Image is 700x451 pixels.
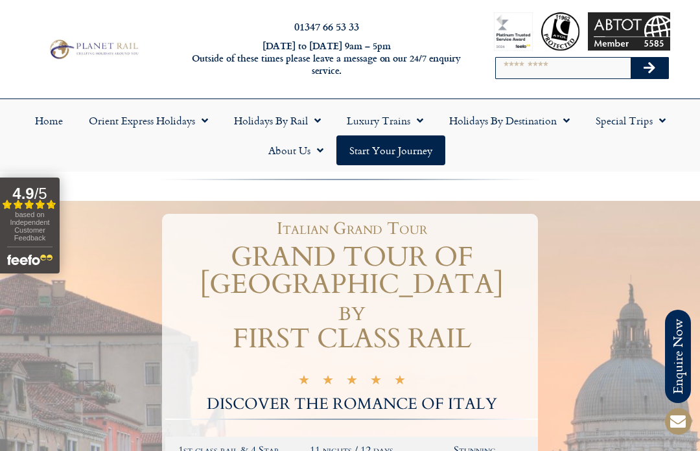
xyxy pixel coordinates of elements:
[172,220,531,237] h1: Italian Grand Tour
[46,38,141,61] img: Planet Rail Train Holidays Logo
[22,106,76,135] a: Home
[165,244,538,353] h1: GRAND TOUR OF [GEOGRAPHIC_DATA] by FIRST CLASS RAIL
[583,106,679,135] a: Special Trips
[255,135,336,165] a: About Us
[370,376,382,388] i: ★
[334,106,436,135] a: Luxury Trains
[165,397,538,412] h2: DISCOVER THE ROMANCE OF ITALY
[221,106,334,135] a: Holidays by Rail
[322,376,334,388] i: ★
[336,135,445,165] a: Start your Journey
[6,106,694,165] nav: Menu
[76,106,221,135] a: Orient Express Holidays
[298,374,406,388] div: 5/5
[436,106,583,135] a: Holidays by Destination
[631,58,668,78] button: Search
[294,19,359,34] a: 01347 66 53 33
[346,376,358,388] i: ★
[394,376,406,388] i: ★
[298,376,310,388] i: ★
[190,40,463,76] h6: [DATE] to [DATE] 9am – 5pm Outside of these times please leave a message on our 24/7 enquiry serv...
